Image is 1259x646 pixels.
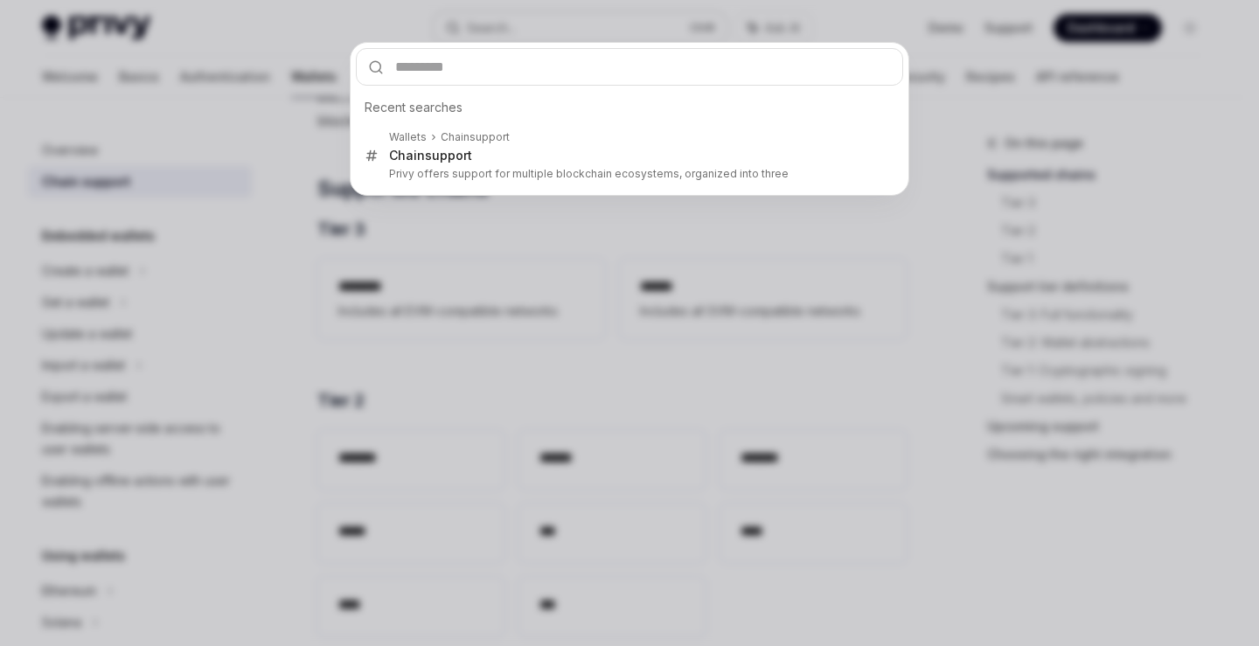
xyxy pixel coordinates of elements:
b: Chain [441,130,470,143]
p: Privy offers support for multiple blockchain ecosystems, organized into three [389,167,866,181]
div: Wallets [389,130,427,144]
div: support [441,130,510,144]
div: support [389,148,472,163]
b: Chain [389,148,425,163]
span: Recent searches [365,99,463,116]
